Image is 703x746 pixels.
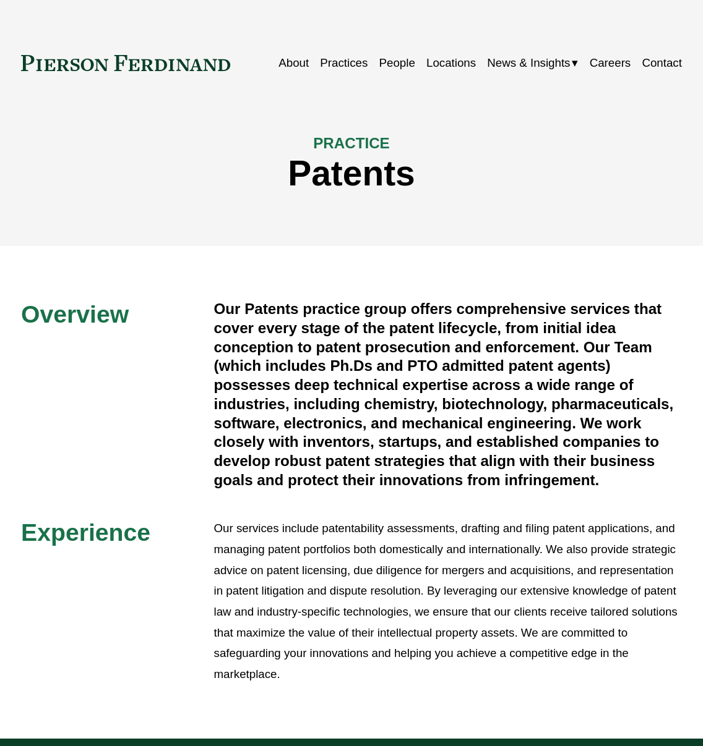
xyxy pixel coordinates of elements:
[214,300,682,490] h4: Our Patents practice group offers comprehensive services that cover every stage of the patent lif...
[313,135,389,151] span: PRACTICE
[487,51,578,74] a: folder dropdown
[21,301,129,328] span: Overview
[21,519,150,546] span: Experience
[426,51,476,74] a: Locations
[590,51,631,74] a: Careers
[278,51,309,74] a: About
[379,51,415,74] a: People
[21,153,682,193] h1: Patents
[642,51,682,74] a: Contact
[214,518,682,685] p: Our services include patentability assessments, drafting and filing patent applications, and mana...
[487,53,570,74] span: News & Insights
[320,51,368,74] a: Practices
